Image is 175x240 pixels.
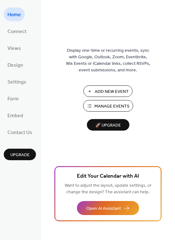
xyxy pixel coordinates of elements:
a: Embed [4,108,27,122]
span: Embed [7,111,23,121]
span: Add New Event [95,89,129,95]
a: Design [4,58,27,72]
span: Edit Your Calendar with AI [77,172,139,181]
button: Manage Events [83,100,133,112]
a: Settings [4,75,30,89]
span: Connect [7,27,27,37]
button: Upgrade [4,149,36,160]
span: Contact Us [7,128,32,138]
span: Form [7,94,19,104]
a: Home [4,7,25,21]
span: Design [7,60,23,70]
a: Contact Us [4,125,36,139]
button: Add New Event [83,85,132,97]
button: 🚀 Upgrade [87,119,129,131]
a: Views [4,41,25,55]
a: Form [4,92,22,105]
span: 🚀 Upgrade [91,121,126,130]
span: Settings [7,77,26,87]
span: Want to adjust the layout, update settings, or change the design? The assistant can help. [65,181,152,196]
span: Views [7,44,21,54]
span: Open AI Assistant [86,205,121,212]
a: Connect [4,24,30,38]
span: Manage Events [94,103,129,110]
span: Display one-time or recurring events, sync with Google, Outlook, Zoom, Eventbrite, Wix Events or ... [66,47,150,74]
button: Open AI Assistant [77,201,139,215]
span: Upgrade [10,152,30,158]
span: Home [7,10,21,20]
